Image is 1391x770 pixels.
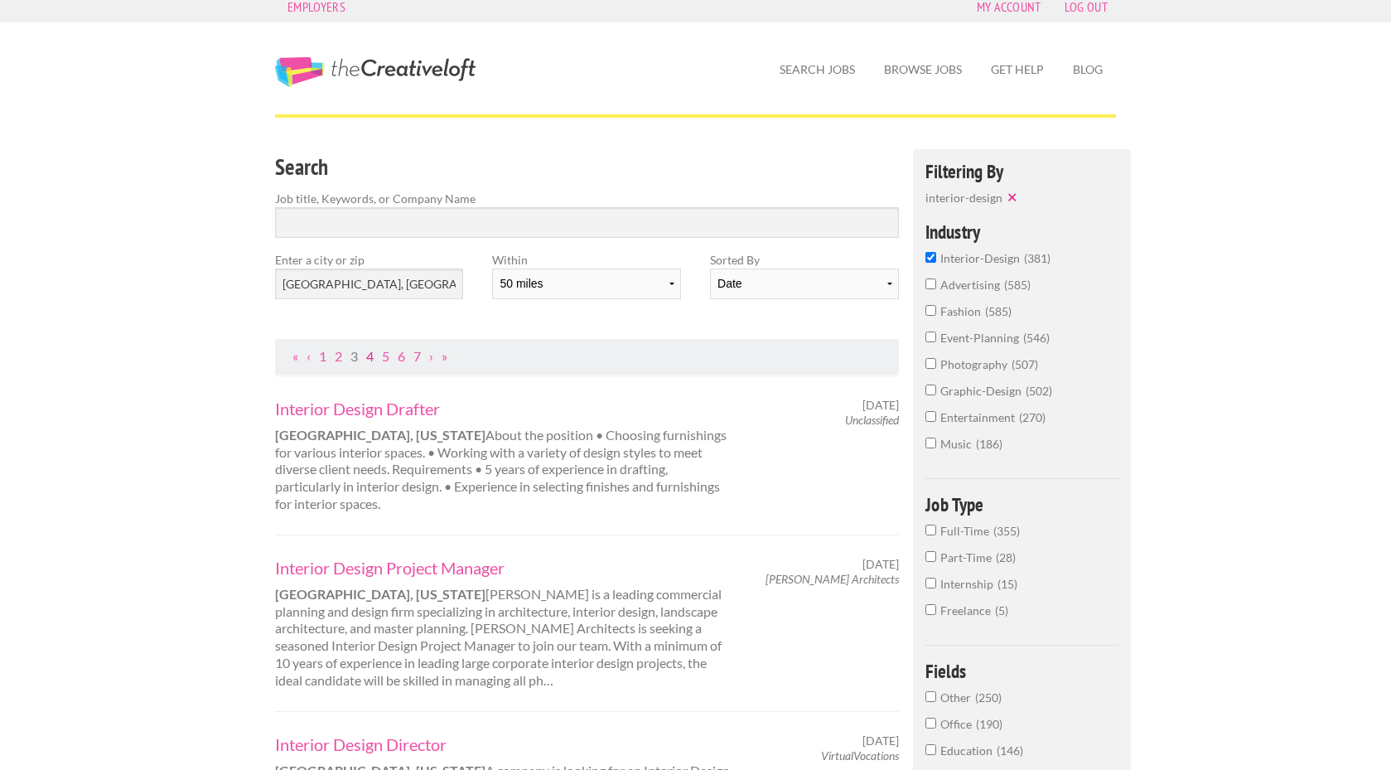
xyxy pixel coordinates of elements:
div: [PERSON_NAME] is a leading commercial planning and design firm specializing in architecture, inte... [261,557,751,690]
span: Internship [940,577,997,591]
strong: [GEOGRAPHIC_DATA], [US_STATE] [275,427,485,443]
a: Interior Design Drafter [275,398,736,419]
input: graphic-design502 [925,385,936,395]
input: Office190 [925,718,936,729]
h3: Search [275,152,899,183]
em: VirtualVocations [821,748,899,763]
button: ✕ [1002,189,1026,206]
label: Job title, Keywords, or Company Name [275,190,899,207]
span: Office [940,717,976,731]
select: Sort results by [710,269,898,299]
h4: Filtering By [925,162,1118,181]
input: music186 [925,438,936,448]
input: Other250 [925,691,936,702]
input: Part-Time28 [925,551,936,562]
span: event-planning [940,331,1023,345]
input: photography507 [925,358,936,369]
input: entertainment270 [925,411,936,422]
a: The Creative Loft [275,57,476,87]
span: [DATE] [862,557,899,572]
span: 585 [985,304,1012,318]
div: About the position • Choosing furnishings for various interior spaces. • Working with a variety o... [261,398,751,513]
span: photography [940,357,1012,371]
span: 585 [1004,278,1031,292]
span: [DATE] [862,734,899,748]
a: Page 7 [413,348,421,364]
input: Search [275,207,899,238]
h4: Fields [925,661,1118,680]
h4: Industry [925,222,1118,241]
span: interior-design [940,251,1024,265]
a: Previous Page [307,348,311,364]
span: 507 [1012,357,1038,371]
a: Last Page, Page 39 [442,348,447,364]
a: Page 3 [350,348,358,364]
input: Internship15 [925,578,936,588]
span: 186 [976,437,1002,451]
span: fashion [940,304,985,318]
span: [DATE] [862,398,899,413]
a: First Page [292,348,298,364]
a: Interior Design Project Manager [275,557,736,579]
span: advertising [940,278,1004,292]
span: Part-Time [940,550,996,564]
a: Browse Jobs [871,51,975,89]
span: 270 [1019,410,1046,424]
input: fashion585 [925,305,936,316]
a: Page 5 [382,348,389,364]
input: Full-Time355 [925,525,936,535]
span: entertainment [940,410,1019,424]
input: Freelance5 [925,604,936,615]
span: 15 [997,577,1017,591]
label: Within [492,251,680,269]
a: Get Help [978,51,1057,89]
input: advertising585 [925,278,936,289]
em: [PERSON_NAME] Architects [766,572,899,586]
a: Page 1 [319,348,326,364]
span: 28 [996,550,1016,564]
span: Education [940,743,997,758]
strong: [GEOGRAPHIC_DATA], [US_STATE] [275,586,485,602]
a: Blog [1060,51,1116,89]
h4: Job Type [925,495,1118,514]
span: Full-Time [940,524,993,538]
label: Sorted By [710,251,898,269]
input: Education146 [925,744,936,755]
span: Freelance [940,603,995,617]
span: graphic-design [940,384,1026,398]
a: Page 2 [335,348,342,364]
span: 546 [1023,331,1050,345]
span: Other [940,690,975,705]
a: Page 4 [366,348,374,364]
span: 146 [997,743,1023,758]
a: Interior Design Director [275,734,736,755]
span: 5 [995,603,1008,617]
span: 355 [993,524,1020,538]
input: event-planning546 [925,332,936,342]
a: Next Page [429,348,433,364]
a: Search Jobs [766,51,868,89]
input: interior-design381 [925,252,936,263]
label: Enter a city or zip [275,251,463,269]
span: interior-design [925,191,1002,205]
span: 381 [1024,251,1050,265]
span: 502 [1026,384,1052,398]
a: Page 6 [398,348,405,364]
span: music [940,437,976,451]
em: Unclassified [845,413,899,427]
span: 250 [975,690,1002,705]
span: 190 [976,717,1002,731]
